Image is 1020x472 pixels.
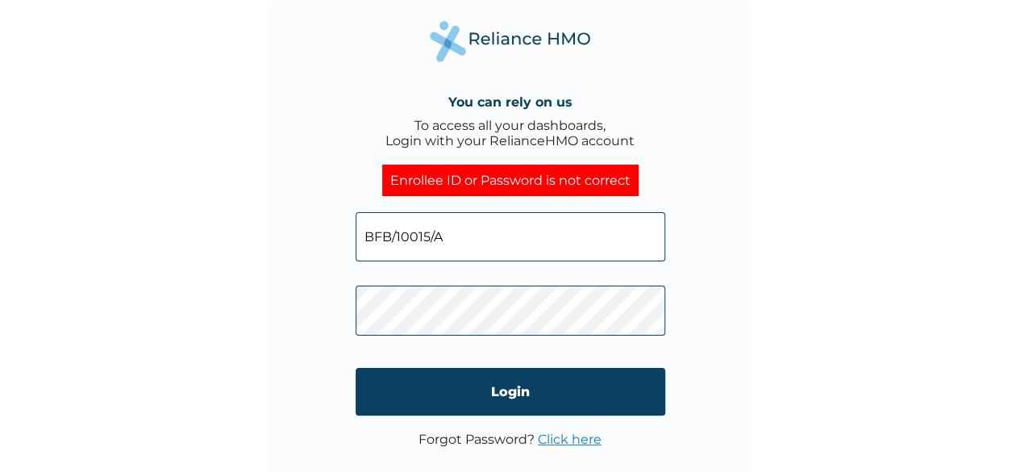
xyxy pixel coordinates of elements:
h4: You can rely on us [448,94,572,110]
a: Click here [538,432,602,447]
input: Email address or HMO ID [356,212,665,261]
div: Enrollee ID or Password is not correct [382,165,639,196]
div: To access all your dashboards, Login with your RelianceHMO account [385,118,635,148]
img: Reliance Health's Logo [430,21,591,62]
p: Forgot Password? [418,432,602,447]
input: Login [356,368,665,416]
